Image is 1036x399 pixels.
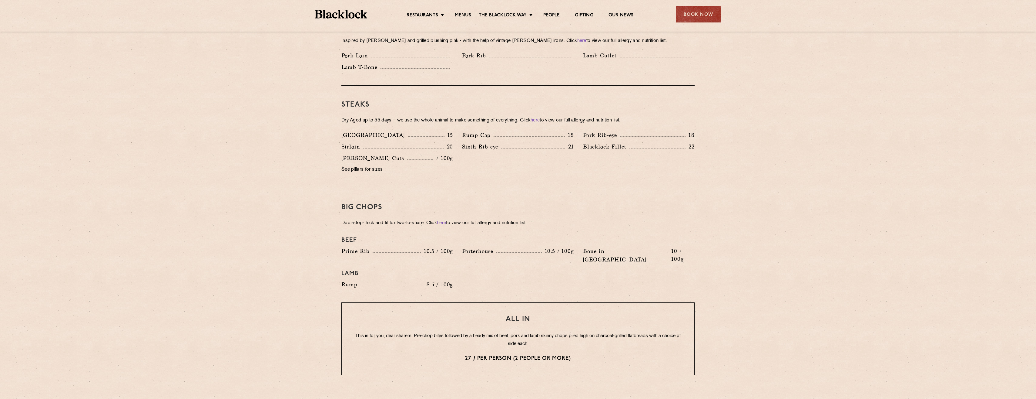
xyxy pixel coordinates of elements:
p: 10.5 / 100g [421,247,453,255]
p: Porterhouse [462,247,496,255]
p: Rump [341,280,360,289]
a: The Blacklock Way [479,12,527,19]
h4: Lamb [341,270,695,277]
p: 21 [565,143,574,151]
p: Prime Rib [341,247,373,255]
a: here [577,39,586,43]
p: 10.5 / 100g [542,247,574,255]
p: 8.5 / 100g [424,281,453,288]
p: Rump Cap [462,131,494,139]
h3: Big Chops [341,203,695,211]
a: People [543,12,560,19]
a: here [437,221,446,225]
p: Dry Aged up to 55 days − we use the whole animal to make something of everything. Click to view o... [341,116,695,125]
p: Pork Rib [462,51,489,60]
p: Pork Loin [341,51,371,60]
p: Blacklock Fillet [583,142,629,151]
a: Menus [455,12,471,19]
h4: Beef [341,237,695,244]
p: Lamb Cutlet [583,51,620,60]
p: Bone in [GEOGRAPHIC_DATA] [583,247,668,264]
p: 18 [686,131,695,139]
div: Book Now [676,6,721,22]
p: This is for you, dear sharers. Pre-chop bites followed by a heady mix of beef, pork and lamb skin... [354,332,682,348]
p: [GEOGRAPHIC_DATA] [341,131,408,139]
a: Gifting [575,12,593,19]
p: / 100g [433,154,453,162]
img: BL_Textured_Logo-footer-cropped.svg [315,10,367,19]
p: 18 [565,131,574,139]
p: 15 [444,131,453,139]
p: 10 / 100g [668,247,695,263]
a: Restaurants [407,12,438,19]
p: Inspired by [PERSON_NAME] and grilled blushing pink - with the help of vintage [PERSON_NAME] iron... [341,37,695,45]
p: 22 [686,143,695,151]
p: See pillars for sizes [341,165,453,174]
p: Pork Rib-eye [583,131,620,139]
p: Sixth Rib-eye [462,142,501,151]
p: Door-stop-thick and fit for two-to-share. Click to view our full allergy and nutrition list. [341,219,695,227]
h3: All In [354,315,682,323]
p: Sirloin [341,142,363,151]
a: here [531,118,540,123]
p: 27 / per person (2 people or more) [354,355,682,363]
a: Our News [609,12,634,19]
p: Lamb T-Bone [341,63,381,71]
p: 20 [444,143,453,151]
h3: Steaks [341,101,695,109]
p: [PERSON_NAME] Cuts [341,154,407,162]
